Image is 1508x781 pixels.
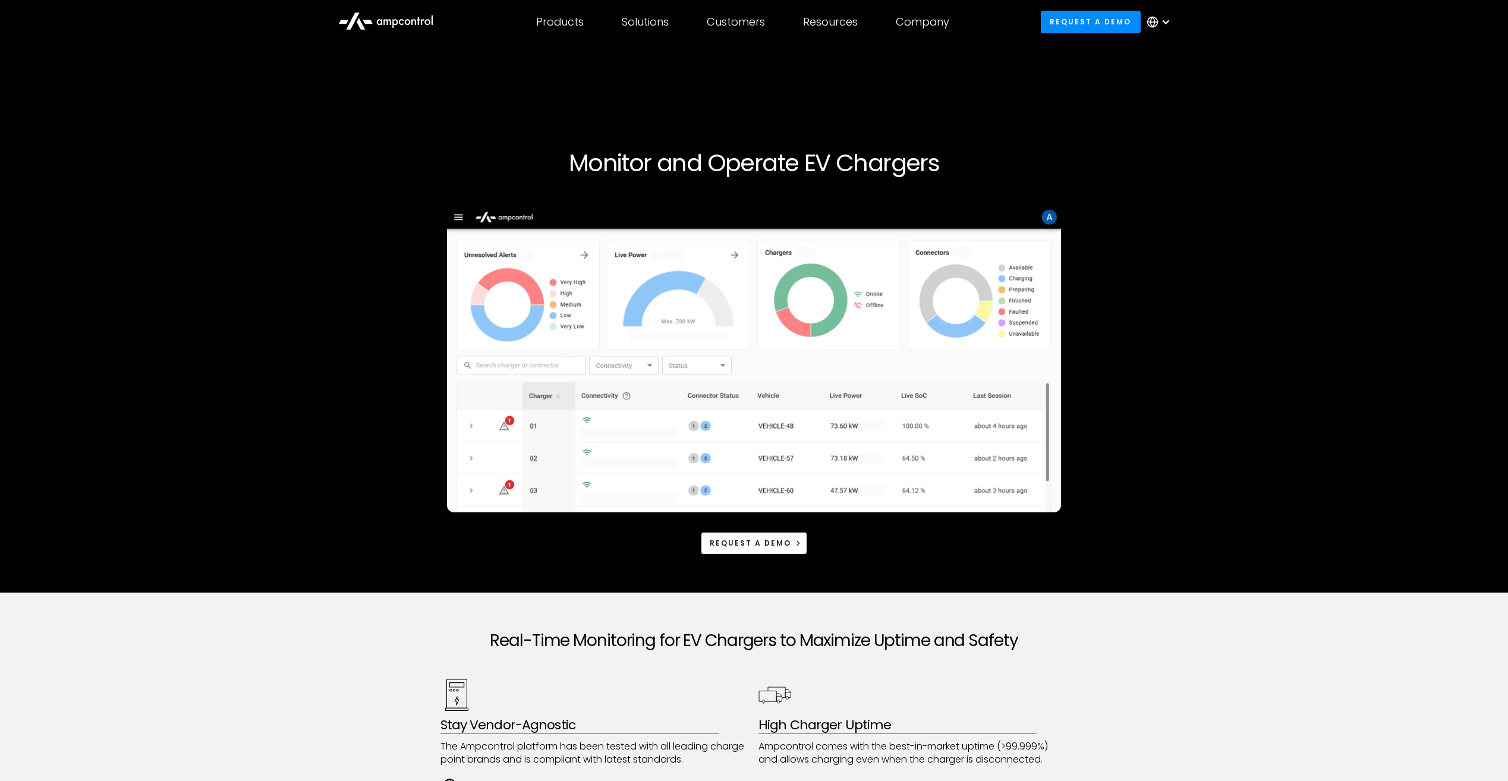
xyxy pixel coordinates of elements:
h2: Real-Time Monitoring for EV Chargers to Maximize Uptime and Safety [440,631,1068,651]
h1: Monitor and Operate EV Chargers [393,149,1116,177]
div: Solutions [622,15,669,29]
div: Company [896,15,949,29]
a: Request a demo [1041,11,1141,33]
h3: High Charger Uptime [758,717,1068,733]
div: Customers [707,15,765,29]
h3: Stay Vendor-Agnostic [440,717,750,733]
p: The Ampcontrol platform has been tested with all leading charge point brands and is compliant wit... [440,740,750,767]
a: Request a demo [701,532,808,554]
div: Resources [803,15,858,29]
img: Ampcontrol Open Charge Point Protocol OCPP Server for EV Fleet Charging [447,206,1062,512]
p: Ampcontrol comes with the best-in-market uptime (>99.999%) and allows charging even when the char... [758,740,1068,767]
div: Request a demo [710,538,791,549]
div: Products [536,15,584,29]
